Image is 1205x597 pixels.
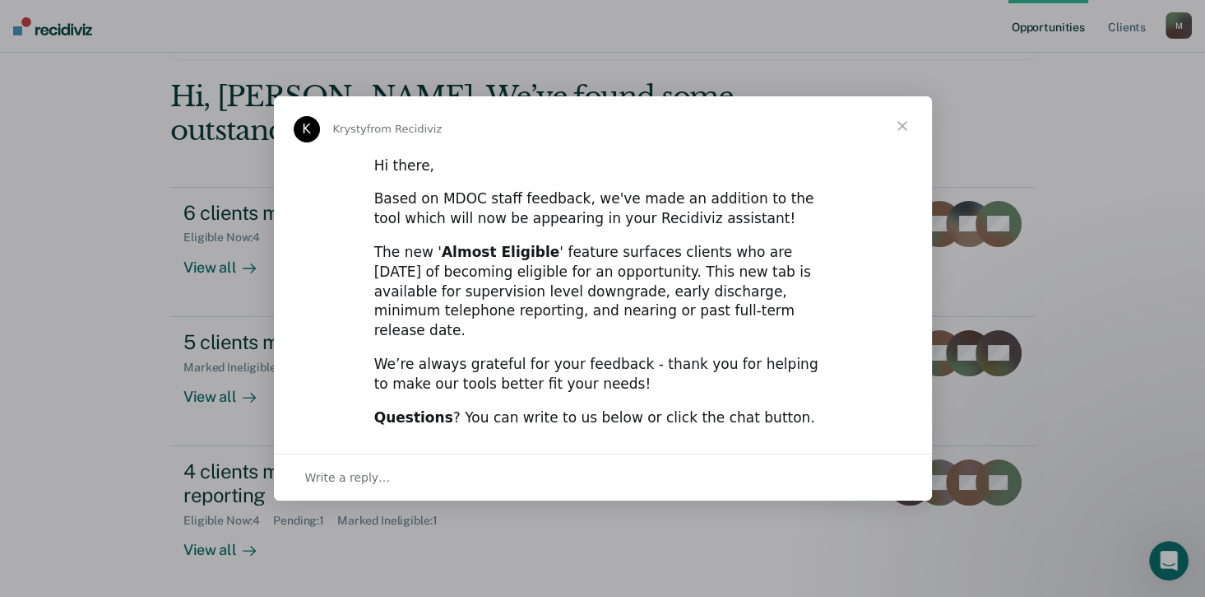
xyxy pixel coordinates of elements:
[374,156,832,176] div: Hi there,
[442,244,559,260] b: Almost Eligible
[305,467,391,488] span: Write a reply…
[374,408,832,428] div: ? You can write to us below or click the chat button.
[333,123,367,135] span: Krysty
[274,454,932,501] div: Open conversation and reply
[374,409,453,426] b: Questions
[294,116,320,142] div: Profile image for Krysty
[374,355,832,394] div: We’re always grateful for your feedback - thank you for helping to make our tools better fit your...
[873,96,932,156] span: Close
[367,123,443,135] span: from Recidiviz
[374,243,832,341] div: The new ' ' feature surfaces clients who are [DATE] of becoming eligible for an opportunity. This...
[374,189,832,229] div: Based on MDOC staff feedback, we've made an addition to the tool which will now be appearing in y...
